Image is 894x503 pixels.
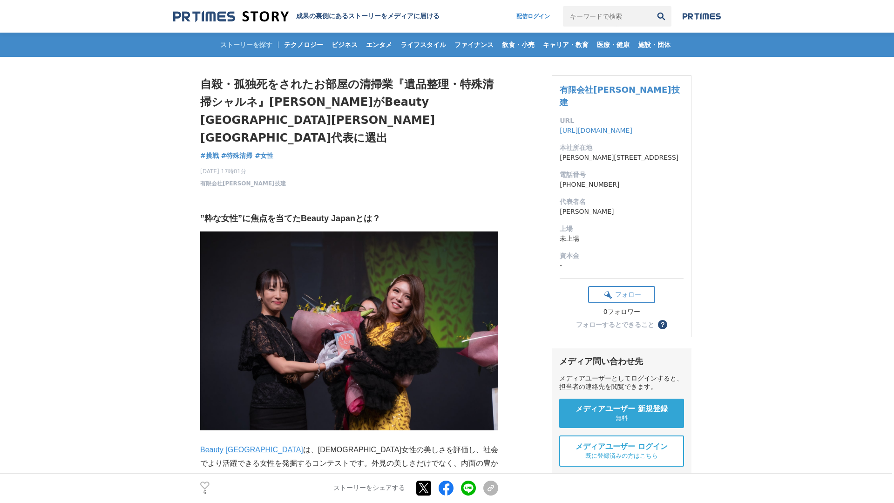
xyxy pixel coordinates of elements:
span: 飲食・小売 [498,41,538,49]
span: [DATE] 17時01分 [200,167,286,176]
a: 有限会社[PERSON_NAME]技建 [200,179,286,188]
a: メディアユーザー ログイン 既に登録済みの方はこちら [559,435,684,467]
dd: 未上場 [560,234,684,244]
a: 配信ログイン [507,6,559,27]
dt: 上場 [560,224,684,234]
a: ファイナンス [451,33,497,57]
dd: [PERSON_NAME][STREET_ADDRESS] [560,153,684,163]
a: [URL][DOMAIN_NAME] [560,127,632,134]
img: prtimes [683,13,721,20]
a: ライフスタイル [397,33,450,57]
span: エンタメ [362,41,396,49]
dd: [PHONE_NUMBER] [560,180,684,190]
span: #挑戦 [200,151,219,160]
span: テクノロジー [280,41,327,49]
span: #特殊清掃 [221,151,253,160]
dt: 本社所在地 [560,143,684,153]
span: メディアユーザー ログイン [576,442,668,452]
a: 成果の裏側にあるストーリーをメディアに届ける 成果の裏側にあるストーリーをメディアに届ける [173,10,440,23]
span: 既に登録済みの方はこちら [585,452,658,460]
img: 成果の裏側にあるストーリーをメディアに届ける [173,10,289,23]
span: ファイナンス [451,41,497,49]
p: 6 [200,490,210,495]
a: 有限会社[PERSON_NAME]技建 [560,85,679,107]
button: 検索 [651,6,671,27]
button: フォロー [588,286,655,303]
strong: ”粋な女性”に焦点を当てたBeauty Japanとは？ [200,214,380,223]
img: thumbnail_af969c80-a4f2-11f0-81a4-bbc196214e9e.jpg [200,231,498,430]
a: テクノロジー [280,33,327,57]
input: キーワードで検索 [563,6,651,27]
span: 医療・健康 [593,41,633,49]
a: #挑戦 [200,151,219,161]
a: #特殊清掃 [221,151,253,161]
a: #女性 [255,151,273,161]
p: は、[DEMOGRAPHIC_DATA]女性の美しさを評価し、社会でより活躍できる女性を発掘するコンテストです。外見の美しさだけでなく、内面の豊かさ、社会的な活動、その人自身の生き様を評価するこ... [200,443,498,483]
a: キャリア・教育 [539,33,592,57]
dt: 資本金 [560,251,684,261]
h1: 自殺・孤独死をされたお部屋の清掃業『遺品整理・特殊清掃シャルネ』[PERSON_NAME]がBeauty [GEOGRAPHIC_DATA][PERSON_NAME][GEOGRAPHIC_DA... [200,75,498,147]
p: ストーリーをシェアする [333,484,405,493]
h2: 成果の裏側にあるストーリーをメディアに届ける [296,12,440,20]
a: メディアユーザー 新規登録 無料 [559,399,684,428]
dd: - [560,261,684,271]
a: 施設・団体 [634,33,674,57]
div: メディアユーザーとしてログインすると、担当者の連絡先を閲覧できます。 [559,374,684,391]
dt: 電話番号 [560,170,684,180]
dt: URL [560,116,684,126]
span: ビジネス [328,41,361,49]
dt: 代表者名 [560,197,684,207]
div: 0フォロワー [588,308,655,316]
a: エンタメ [362,33,396,57]
span: メディアユーザー 新規登録 [576,404,668,414]
dd: [PERSON_NAME] [560,207,684,217]
a: ビジネス [328,33,361,57]
span: 施設・団体 [634,41,674,49]
a: Beauty [GEOGRAPHIC_DATA] [200,446,303,454]
button: ？ [658,320,667,329]
span: ライフスタイル [397,41,450,49]
a: 医療・健康 [593,33,633,57]
div: メディア問い合わせ先 [559,356,684,367]
span: 無料 [616,414,628,422]
span: キャリア・教育 [539,41,592,49]
a: 飲食・小売 [498,33,538,57]
span: ？ [659,321,666,328]
span: #女性 [255,151,273,160]
div: フォローするとできること [576,321,654,328]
